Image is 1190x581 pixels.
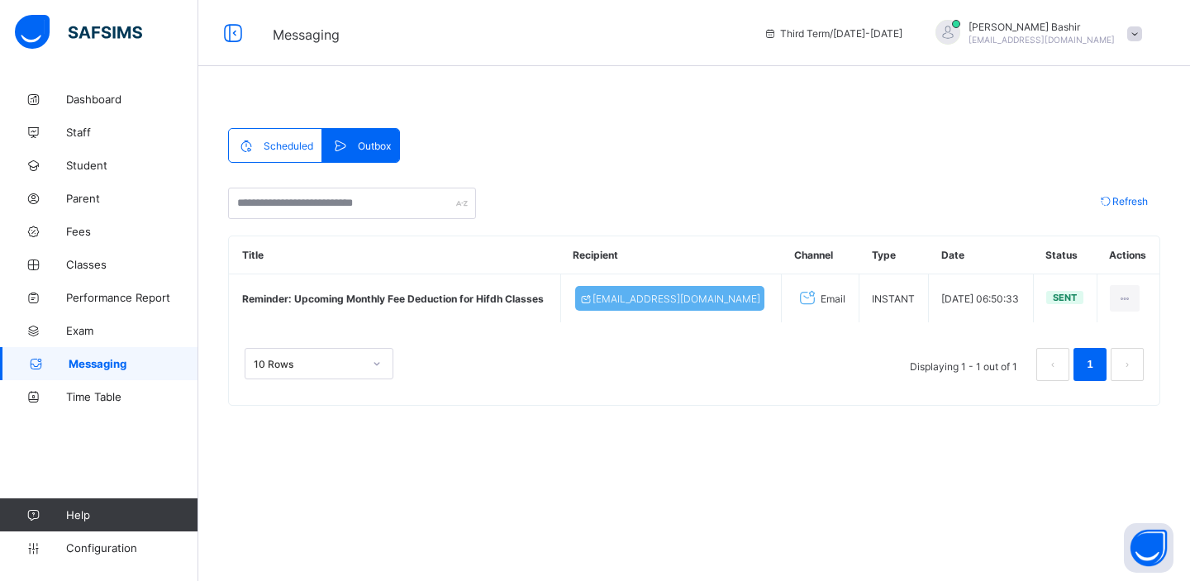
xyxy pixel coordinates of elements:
th: Title [230,236,561,274]
span: Dashboard [66,93,198,106]
span: Messaging [69,357,198,370]
img: safsims [15,15,142,50]
button: next page [1111,348,1144,381]
span: Staff [66,126,198,139]
li: 上一页 [1036,348,1069,381]
span: Configuration [66,541,198,555]
div: HamidBashir [919,20,1150,47]
span: Performance Report [66,291,198,304]
span: [EMAIL_ADDRESS][DOMAIN_NAME] [969,35,1115,45]
span: Help [66,508,198,521]
th: Type [859,236,929,274]
li: 1 [1073,348,1107,381]
button: prev page [1036,348,1069,381]
td: INSTANT [859,274,929,323]
td: [DATE] 06:50:33 [929,274,1033,323]
span: session/term information [764,27,902,40]
span: Parent [66,192,198,205]
a: 1 [1082,354,1097,375]
span: Fees [66,225,198,238]
b: Reminder: Upcoming Monthly Fee Deduction for Hifdh Classes [242,293,544,305]
th: Actions [1097,236,1159,274]
div: 10 Rows [254,358,363,370]
span: Outbox [358,140,391,152]
span: Messaging [273,26,340,43]
button: Open asap [1124,523,1173,573]
div: reFreseh [1086,188,1160,214]
th: Date [929,236,1033,274]
th: Recipient [560,236,782,274]
span: Student [66,159,198,172]
span: Sent [1053,292,1077,303]
span: Exam [66,324,198,337]
span: Scheduled [264,140,313,152]
th: Status [1033,236,1097,274]
i: Email Channel [796,288,819,308]
span: Time Table [66,390,198,403]
span: Email [821,293,845,305]
span: [PERSON_NAME] Bashir [969,21,1115,33]
li: 下一页 [1111,348,1144,381]
span: [EMAIL_ADDRESS][DOMAIN_NAME] [579,293,761,305]
th: Channel [782,236,859,274]
span: Refresh [1112,195,1148,207]
li: Displaying 1 - 1 out of 1 [897,348,1030,381]
span: Classes [66,258,198,271]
